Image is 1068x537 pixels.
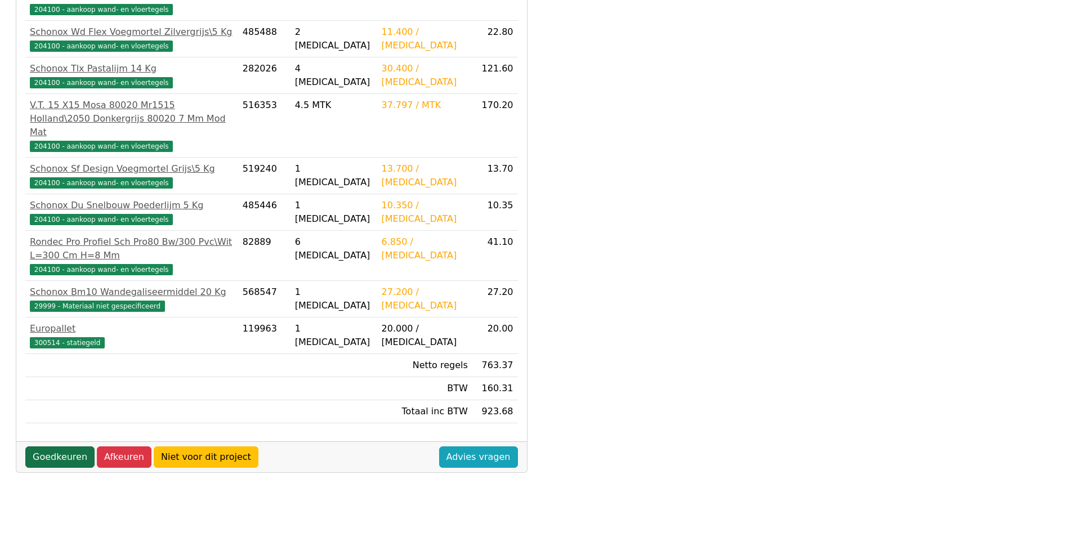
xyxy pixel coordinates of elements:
[382,99,468,112] div: 37.797 / MTK
[30,62,234,75] div: Schonox Tlx Pastalijm 14 Kg
[30,41,173,52] span: 204100 - aankoop wand- en vloertegels
[382,285,468,312] div: 27.200 / [MEDICAL_DATA]
[472,400,518,423] td: 923.68
[377,354,472,377] td: Netto regels
[295,99,373,112] div: 4.5 MTK
[30,214,173,225] span: 204100 - aankoop wand- en vloertegels
[472,57,518,94] td: 121.60
[382,199,468,226] div: 10.350 / [MEDICAL_DATA]
[30,99,234,153] a: V.T. 15 X15 Mosa 80020 Mr1515 Holland\2050 Donkergrijs 80020 7 Mm Mod Mat204100 - aankoop wand- e...
[472,94,518,158] td: 170.20
[30,162,234,189] a: Schonox Sf Design Voegmortel Grijs\5 Kg204100 - aankoop wand- en vloertegels
[382,235,468,262] div: 6.850 / [MEDICAL_DATA]
[472,231,518,281] td: 41.10
[377,377,472,400] td: BTW
[30,285,234,299] div: Schonox Bm10 Wandegaliseermiddel 20 Kg
[238,94,291,158] td: 516353
[472,377,518,400] td: 160.31
[30,264,173,275] span: 204100 - aankoop wand- en vloertegels
[30,322,234,335] div: Europallet
[154,446,258,468] a: Niet voor dit project
[238,21,291,57] td: 485488
[439,446,518,468] a: Advies vragen
[377,400,472,423] td: Totaal inc BTW
[238,317,291,354] td: 119963
[295,322,373,349] div: 1 [MEDICAL_DATA]
[295,235,373,262] div: 6 [MEDICAL_DATA]
[472,317,518,354] td: 20.00
[295,162,373,189] div: 1 [MEDICAL_DATA]
[238,231,291,281] td: 82889
[30,4,173,15] span: 204100 - aankoop wand- en vloertegels
[30,337,105,348] span: 300514 - statiegeld
[238,194,291,231] td: 485446
[472,281,518,317] td: 27.20
[382,25,468,52] div: 11.400 / [MEDICAL_DATA]
[238,158,291,194] td: 519240
[238,57,291,94] td: 282026
[382,322,468,349] div: 20.000 / [MEDICAL_DATA]
[30,25,234,52] a: Schonox Wd Flex Voegmortel Zilvergrijs\5 Kg204100 - aankoop wand- en vloertegels
[30,77,173,88] span: 204100 - aankoop wand- en vloertegels
[472,194,518,231] td: 10.35
[382,162,468,189] div: 13.700 / [MEDICAL_DATA]
[30,62,234,89] a: Schonox Tlx Pastalijm 14 Kg204100 - aankoop wand- en vloertegels
[238,281,291,317] td: 568547
[295,62,373,89] div: 4 [MEDICAL_DATA]
[30,177,173,189] span: 204100 - aankoop wand- en vloertegels
[472,158,518,194] td: 13.70
[30,99,234,139] div: V.T. 15 X15 Mosa 80020 Mr1515 Holland\2050 Donkergrijs 80020 7 Mm Mod Mat
[30,235,234,276] a: Rondec Pro Profiel Sch Pro80 Bw/300 Pvc\Wit L=300 Cm H=8 Mm204100 - aankoop wand- en vloertegels
[30,285,234,312] a: Schonox Bm10 Wandegaliseermiddel 20 Kg29999 - Materiaal niet gespecificeerd
[472,354,518,377] td: 763.37
[382,62,468,89] div: 30.400 / [MEDICAL_DATA]
[30,235,234,262] div: Rondec Pro Profiel Sch Pro80 Bw/300 Pvc\Wit L=300 Cm H=8 Mm
[97,446,151,468] a: Afkeuren
[30,162,234,176] div: Schonox Sf Design Voegmortel Grijs\5 Kg
[472,21,518,57] td: 22.80
[30,199,234,226] a: Schonox Du Snelbouw Poederlijm 5 Kg204100 - aankoop wand- en vloertegels
[30,25,234,39] div: Schonox Wd Flex Voegmortel Zilvergrijs\5 Kg
[295,285,373,312] div: 1 [MEDICAL_DATA]
[30,141,173,152] span: 204100 - aankoop wand- en vloertegels
[295,199,373,226] div: 1 [MEDICAL_DATA]
[30,199,234,212] div: Schonox Du Snelbouw Poederlijm 5 Kg
[25,446,95,468] a: Goedkeuren
[30,301,165,312] span: 29999 - Materiaal niet gespecificeerd
[295,25,373,52] div: 2 [MEDICAL_DATA]
[30,322,234,349] a: Europallet300514 - statiegeld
